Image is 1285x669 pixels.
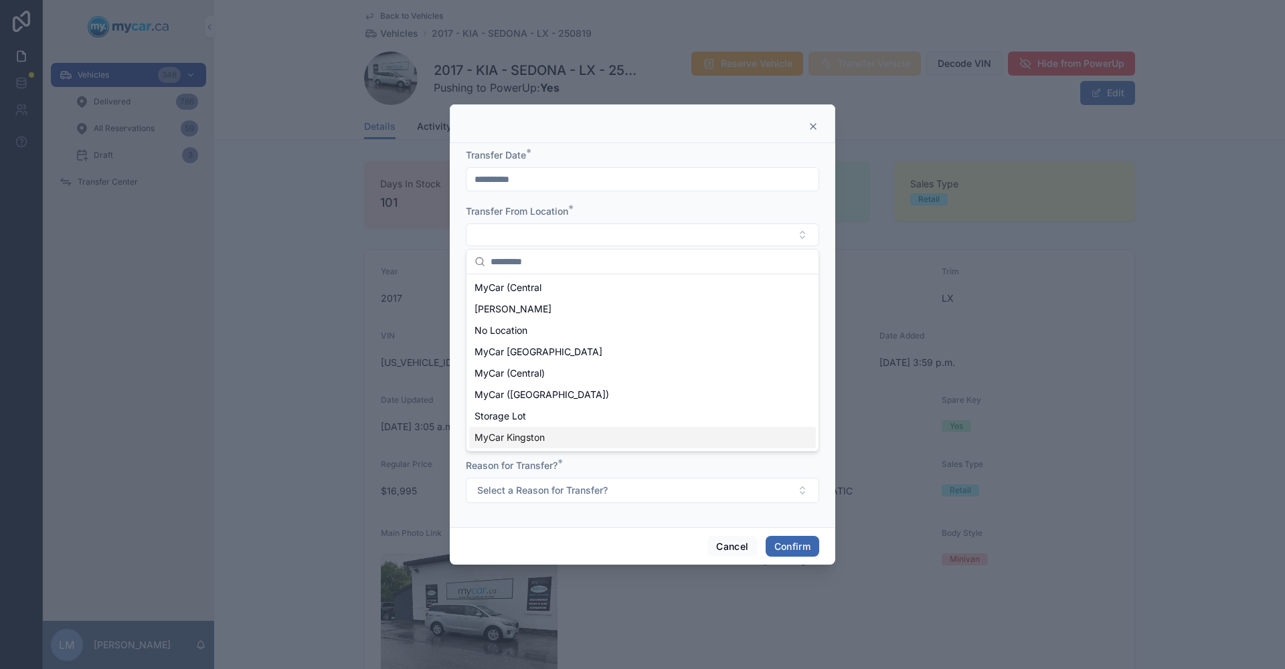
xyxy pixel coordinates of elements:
span: Reason for Transfer? [466,460,558,471]
span: Transfer Date [466,149,526,161]
div: Suggestions [466,274,819,451]
span: Select a Reason for Transfer? [477,484,608,497]
button: Select Button [466,478,819,503]
span: MyCar ([GEOGRAPHIC_DATA]) [475,388,609,401]
span: Transfer From Location [466,205,568,217]
button: Cancel [707,536,757,557]
span: MyCar Kingston [475,431,545,444]
button: Select Button [466,223,819,246]
span: No Location [475,324,527,337]
button: Confirm [766,536,819,557]
span: MyCar (Central) [475,367,545,380]
span: Storage Lot [475,409,526,423]
span: [PERSON_NAME] [475,302,551,316]
span: MyCar [GEOGRAPHIC_DATA] [475,345,602,359]
span: MyCar (Central [475,281,541,294]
